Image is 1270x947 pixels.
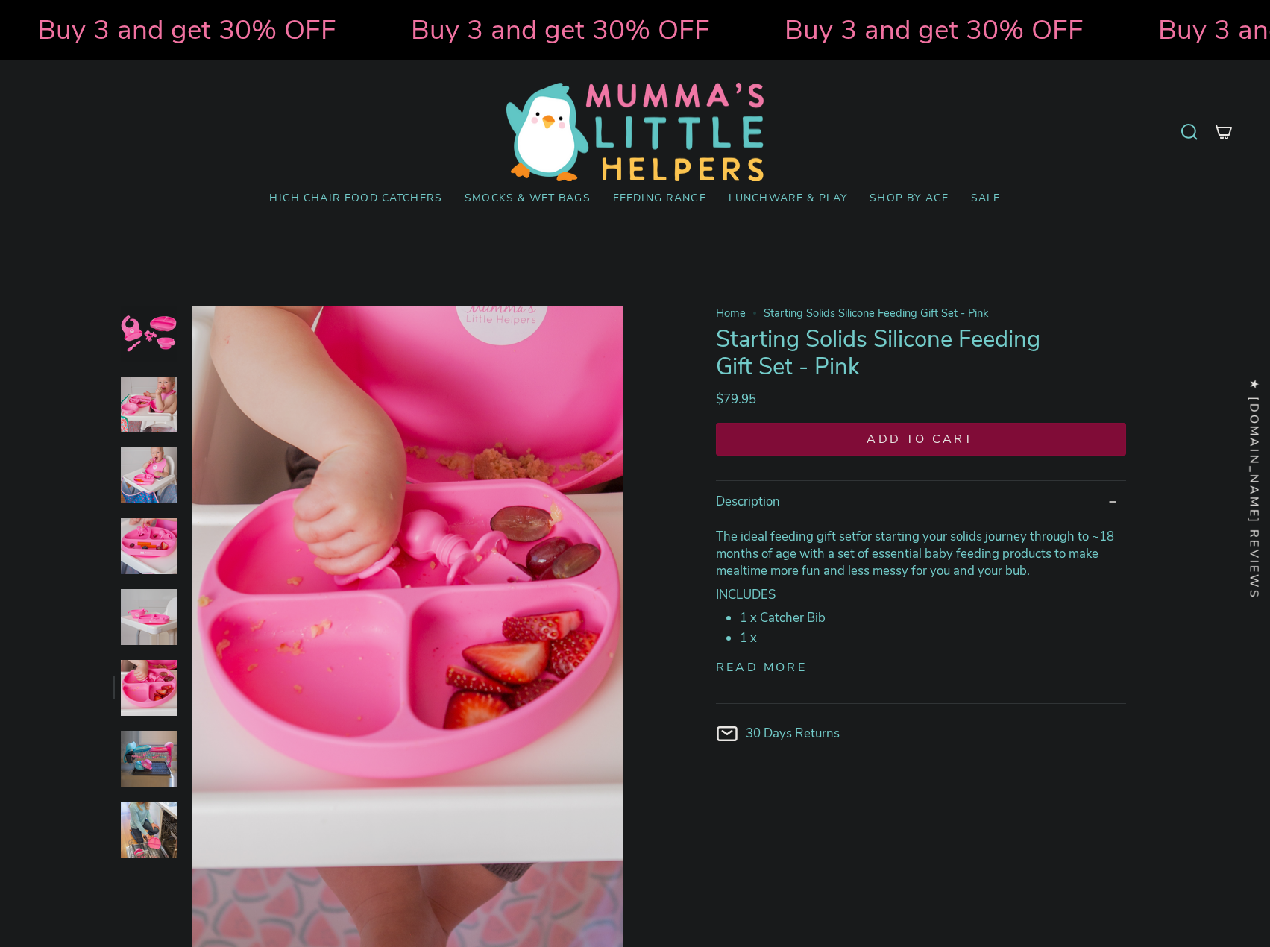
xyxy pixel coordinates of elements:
[729,192,847,205] span: Lunchware & Play
[716,481,1126,522] summary: Description
[716,528,1126,579] p: The ideal feeding gift set
[740,629,1126,646] li: 1 x
[746,725,1126,742] p: 30 Days Returns
[858,181,960,216] a: Shop by Age
[784,11,1083,48] strong: Buy 3 and get 30% OFF
[453,181,602,216] a: Smocks & Wet Bags
[258,181,453,216] a: High Chair Food Catchers
[602,181,717,216] a: Feeding Range
[716,661,807,674] button: Read more
[740,609,1126,626] li: 1 x Catcher Bib
[716,306,746,321] a: Home
[121,447,177,503] img: Splat Splash mat - Mumma's Little Helpers
[971,192,1001,205] span: SALE
[37,11,336,48] strong: Buy 3 and get 30% OFF
[1239,365,1270,614] div: Click to open Judge.me floating reviews tab
[717,181,858,216] a: Lunchware & Play
[465,192,591,205] span: Smocks & Wet Bags
[716,326,1074,382] h1: Starting Solids Silicone Feeding Gift Set - Pink
[730,431,1112,447] span: Add to cart
[716,391,756,408] span: $79.95
[716,586,776,603] strong: INCLUDES
[410,11,709,48] strong: Buy 3 and get 30% OFF
[716,423,1126,456] button: Add to cart
[506,83,764,181] img: Mumma’s Little Helpers
[613,192,706,205] span: Feeding Range
[269,192,442,205] span: High Chair Food Catchers
[960,181,1012,216] a: SALE
[716,528,1114,579] span: for starting your solids journey through to ~18 months of age with a set of essential baby feedin...
[870,192,949,205] span: Shop by Age
[764,306,988,321] span: Starting Solids Silicone Feeding Gift Set - Pink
